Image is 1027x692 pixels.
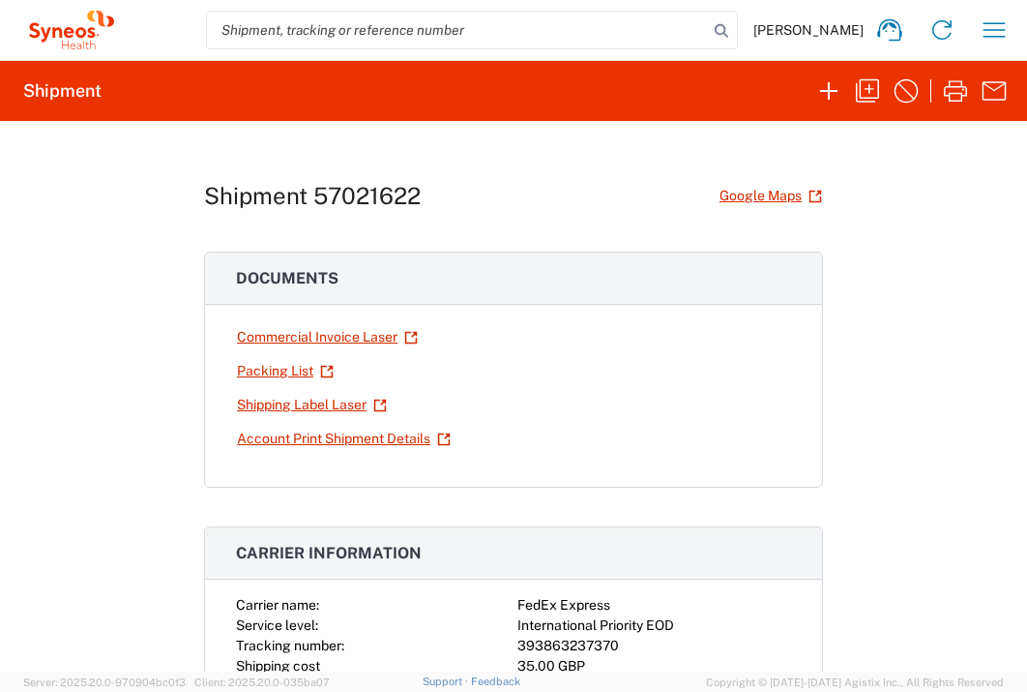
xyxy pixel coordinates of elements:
[517,595,791,616] div: FedEx Express
[236,638,344,653] span: Tracking number:
[23,79,102,103] h2: Shipment
[236,388,388,422] a: Shipping Label Laser
[236,354,335,388] a: Packing List
[207,12,708,48] input: Shipment, tracking or reference number
[236,320,419,354] a: Commercial Invoice Laser
[706,674,1004,691] span: Copyright © [DATE]-[DATE] Agistix Inc., All Rights Reserved
[236,617,318,633] span: Service level:
[236,269,338,287] span: Documents
[236,658,320,674] span: Shipping cost
[236,597,319,613] span: Carrier name:
[517,616,791,636] div: International Priority EOD
[236,544,422,562] span: Carrier information
[23,677,186,688] span: Server: 2025.20.0-970904bc0f3
[471,676,520,687] a: Feedback
[719,179,823,213] a: Google Maps
[236,422,452,456] a: Account Print Shipment Details
[517,656,791,677] div: 35.00 GBP
[753,21,864,39] span: [PERSON_NAME]
[194,677,330,688] span: Client: 2025.20.0-035ba07
[204,182,421,210] h1: Shipment 57021622
[517,636,791,656] div: 393863237370
[423,676,471,687] a: Support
